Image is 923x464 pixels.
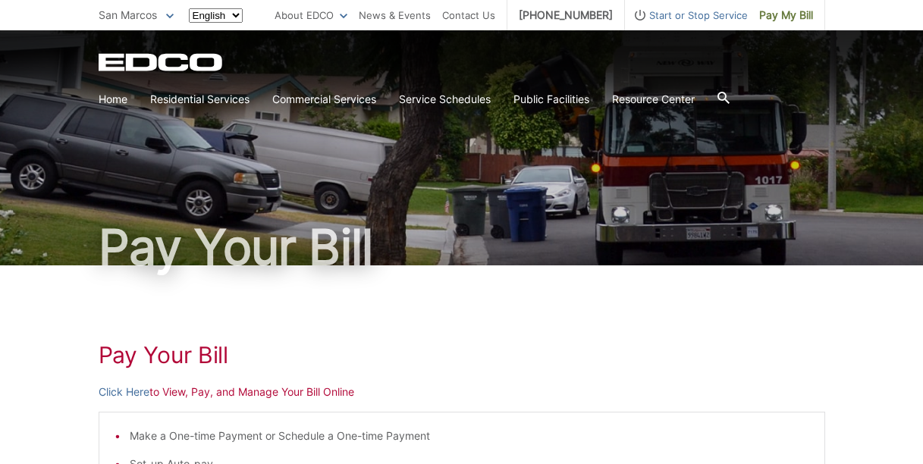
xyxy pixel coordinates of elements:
select: Select a language [189,8,243,23]
li: Make a One-time Payment or Schedule a One-time Payment [130,428,809,444]
a: Residential Services [150,91,250,108]
a: Click Here [99,384,149,400]
a: Contact Us [442,7,495,24]
p: to View, Pay, and Manage Your Bill Online [99,384,825,400]
a: Public Facilities [513,91,589,108]
a: Commercial Services [272,91,376,108]
a: Resource Center [612,91,695,108]
h1: Pay Your Bill [99,223,825,271]
a: Service Schedules [399,91,491,108]
a: About EDCO [275,7,347,24]
h1: Pay Your Bill [99,341,825,368]
a: News & Events [359,7,431,24]
span: Pay My Bill [759,7,813,24]
span: San Marcos [99,8,157,21]
a: EDCD logo. Return to the homepage. [99,53,224,71]
a: Home [99,91,127,108]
